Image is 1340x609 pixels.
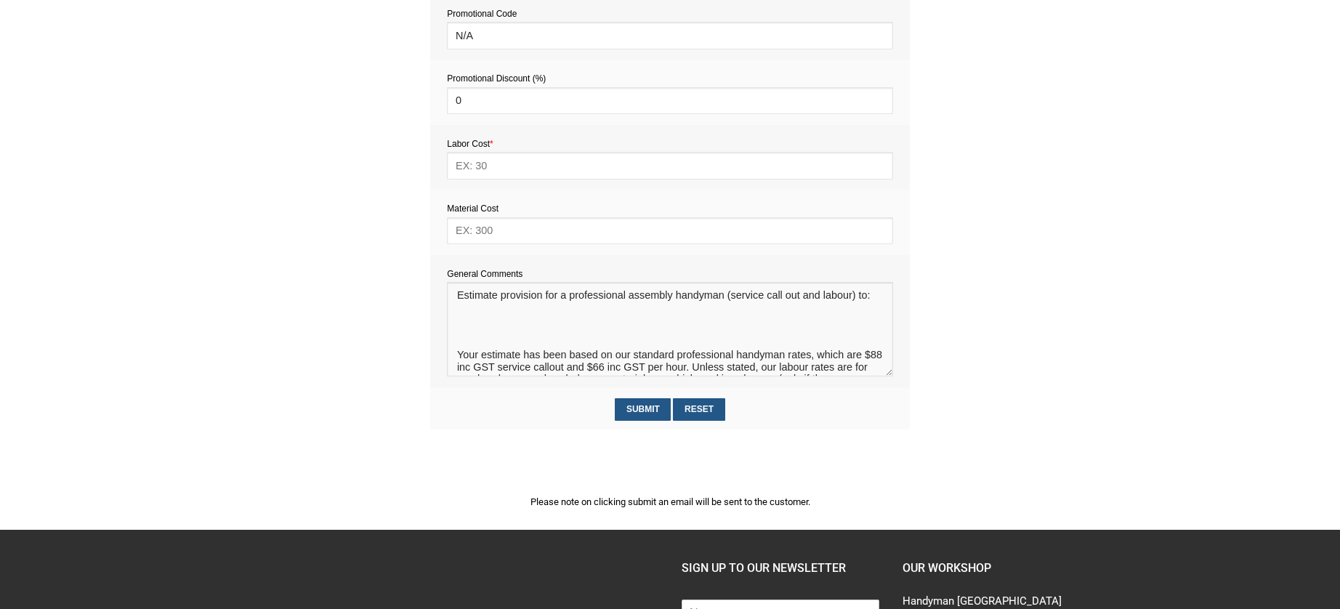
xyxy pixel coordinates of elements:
[615,398,671,421] input: Submit
[673,398,725,421] input: Reset
[447,217,892,244] input: EX: 300
[447,203,499,214] span: Material Cost
[682,559,879,578] h4: SIGN UP TO OUR NEWSLETTER
[447,73,546,84] span: Promotional Discount (%)
[447,152,892,179] input: EX: 30
[447,9,517,19] span: Promotional Code
[903,559,1100,578] h4: Our Workshop
[447,269,522,279] span: General Comments
[447,139,493,149] span: Labor Cost
[430,494,910,509] p: Please note on clicking submit an email will be sent to the customer.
